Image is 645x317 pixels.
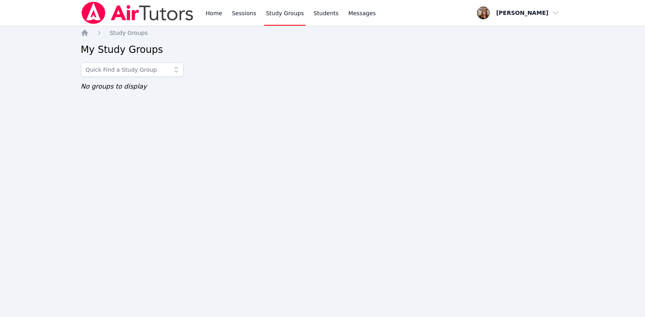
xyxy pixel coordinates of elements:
[81,43,564,56] h2: My Study Groups
[81,63,183,77] input: Quick Find a Study Group
[81,83,147,90] span: No groups to display
[348,9,376,17] span: Messages
[110,29,148,37] a: Study Groups
[81,2,194,24] img: Air Tutors
[110,30,148,36] span: Study Groups
[81,29,564,37] nav: Breadcrumb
